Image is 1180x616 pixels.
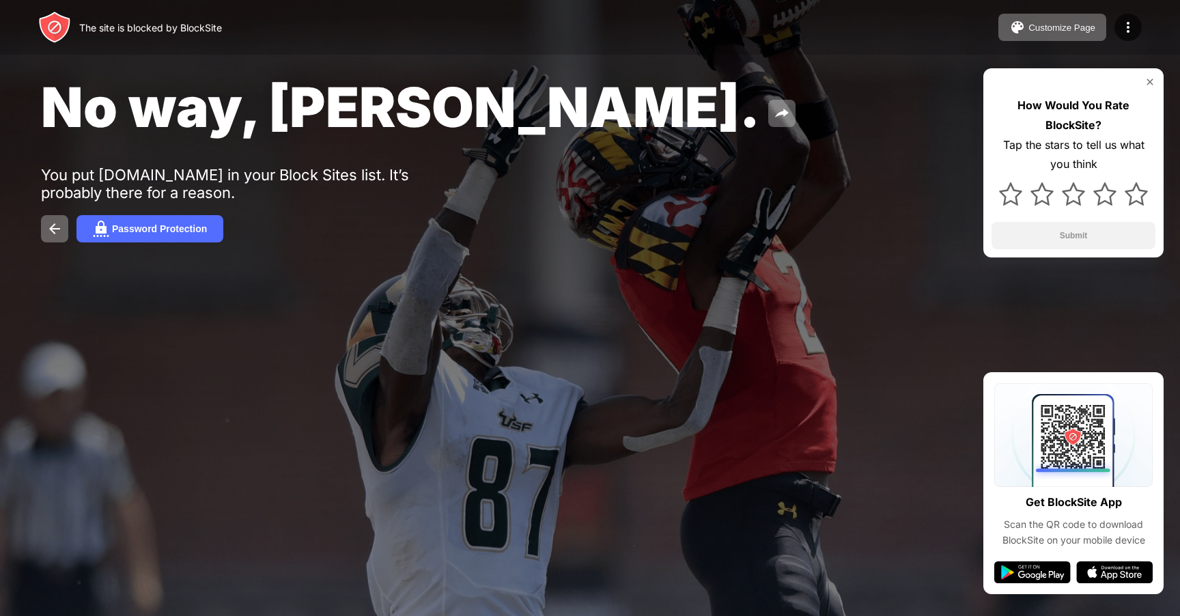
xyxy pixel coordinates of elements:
[46,221,63,237] img: back.svg
[1093,182,1116,206] img: star.svg
[992,96,1155,135] div: How Would You Rate BlockSite?
[1062,182,1085,206] img: star.svg
[992,222,1155,249] button: Submit
[1030,182,1054,206] img: star.svg
[1076,561,1153,583] img: app-store.svg
[93,221,109,237] img: password.svg
[1144,76,1155,87] img: rate-us-close.svg
[79,22,222,33] div: The site is blocked by BlockSite
[112,223,207,234] div: Password Protection
[38,11,71,44] img: header-logo.svg
[1028,23,1095,33] div: Customize Page
[41,74,760,140] span: No way, [PERSON_NAME].
[1120,19,1136,36] img: menu-icon.svg
[994,517,1153,548] div: Scan the QR code to download BlockSite on your mobile device
[994,383,1153,487] img: qrcode.svg
[992,135,1155,175] div: Tap the stars to tell us what you think
[994,561,1071,583] img: google-play.svg
[998,14,1106,41] button: Customize Page
[1125,182,1148,206] img: star.svg
[1026,492,1122,512] div: Get BlockSite App
[76,215,223,242] button: Password Protection
[1009,19,1026,36] img: pallet.svg
[41,166,463,201] div: You put [DOMAIN_NAME] in your Block Sites list. It’s probably there for a reason.
[999,182,1022,206] img: star.svg
[774,105,790,122] img: share.svg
